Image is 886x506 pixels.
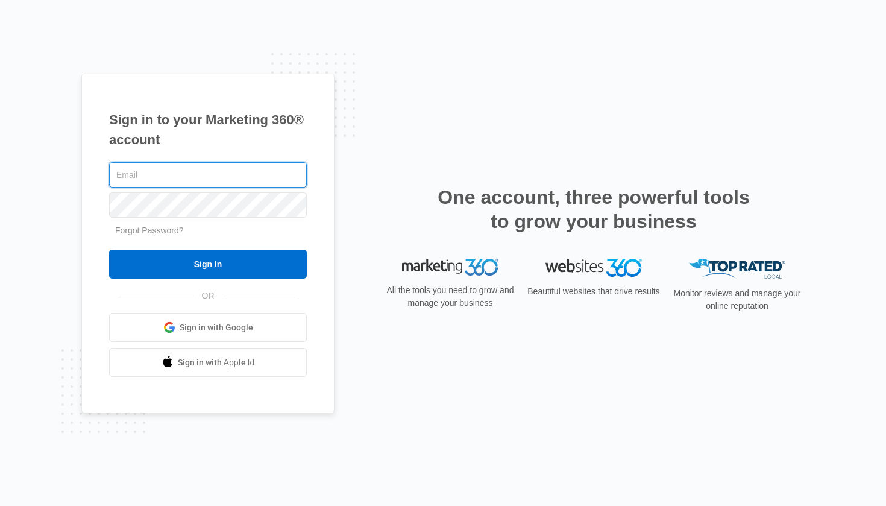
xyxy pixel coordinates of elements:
img: Marketing 360 [402,259,498,276]
span: Sign in with Google [180,321,253,334]
a: Sign in with Google [109,313,307,342]
img: Top Rated Local [689,259,785,279]
p: All the tools you need to grow and manage your business [383,284,518,309]
h2: One account, three powerful tools to grow your business [434,185,753,233]
p: Beautiful websites that drive results [526,285,661,298]
p: Monitor reviews and manage your online reputation [670,287,805,312]
img: Websites 360 [545,259,642,276]
input: Sign In [109,250,307,279]
span: Sign in with Apple Id [178,356,255,369]
a: Sign in with Apple Id [109,348,307,377]
h1: Sign in to your Marketing 360® account [109,110,307,150]
input: Email [109,162,307,188]
span: OR [193,289,223,302]
a: Forgot Password? [115,226,184,235]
